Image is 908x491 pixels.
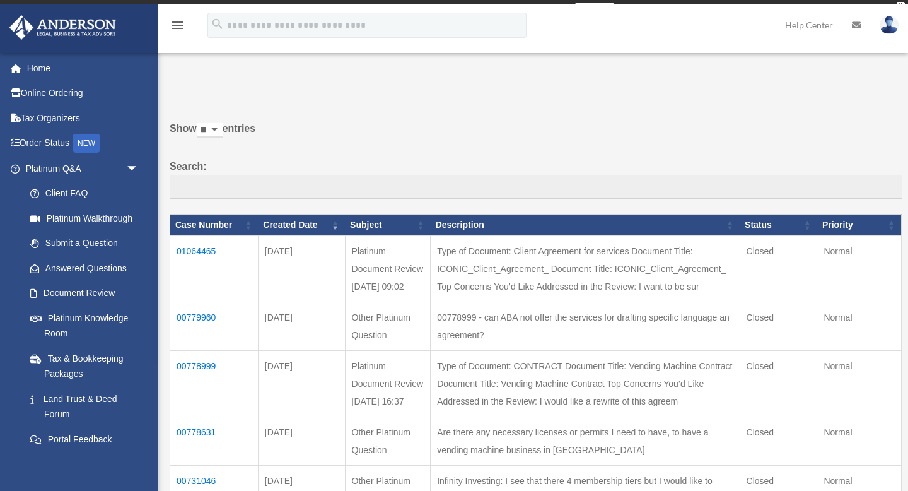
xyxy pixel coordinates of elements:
a: Platinum Q&Aarrow_drop_down [9,156,151,181]
td: Normal [817,351,902,417]
div: close [897,2,905,9]
td: Normal [817,302,902,351]
td: Type of Document: CONTRACT Document Title: Vending Machine Contract Document Title: Vending Machi... [431,351,740,417]
a: survey [575,3,614,18]
td: Closed [740,351,817,417]
a: Platinum Knowledge Room [18,305,151,346]
label: Show entries [170,120,902,150]
label: Search: [170,158,902,199]
td: Other Platinum Question [345,417,431,466]
td: [DATE] [258,302,345,351]
a: Order StatusNEW [9,131,158,157]
td: Normal [817,417,902,466]
select: Showentries [197,123,223,138]
a: Tax Organizers [9,105,158,131]
th: Created Date: activate to sort column ascending [258,215,345,236]
td: Normal [817,236,902,302]
a: menu [170,22,185,33]
a: Tax & Bookkeeping Packages [18,346,151,386]
td: 00778631 [170,417,259,466]
a: Home [9,56,158,81]
a: Client FAQ [18,181,151,206]
td: Type of Document: Client Agreement for services Document Title: ICONIC_Client_Agreement_ Document... [431,236,740,302]
td: Closed [740,417,817,466]
a: Online Ordering [9,81,158,106]
a: Portal Feedback [18,427,151,452]
i: search [211,17,224,31]
td: 00778999 - can ABA not offer the services for drafting specific language an agreement? [431,302,740,351]
a: Submit a Question [18,231,151,256]
img: User Pic [880,16,899,34]
td: [DATE] [258,351,345,417]
td: Other Platinum Question [345,302,431,351]
input: Search: [170,175,902,199]
td: Are there any necessary licenses or permits I need to have, to have a vending machine business in... [431,417,740,466]
td: 00778999 [170,351,259,417]
td: [DATE] [258,417,345,466]
i: menu [170,18,185,33]
a: Land Trust & Deed Forum [18,386,151,427]
th: Description: activate to sort column ascending [431,215,740,236]
td: 01064465 [170,236,259,302]
a: Answered Questions [18,256,145,281]
th: Subject: activate to sort column ascending [345,215,431,236]
td: Closed [740,302,817,351]
td: Platinum Document Review [DATE] 09:02 [345,236,431,302]
td: 00779960 [170,302,259,351]
th: Case Number: activate to sort column ascending [170,215,259,236]
a: Platinum Walkthrough [18,206,151,231]
a: Document Review [18,281,151,306]
div: NEW [73,134,100,153]
td: Closed [740,236,817,302]
th: Status: activate to sort column ascending [740,215,817,236]
td: Platinum Document Review [DATE] 16:37 [345,351,431,417]
td: [DATE] [258,236,345,302]
span: arrow_drop_down [126,156,151,182]
img: Anderson Advisors Platinum Portal [6,15,120,40]
div: Get a chance to win 6 months of Platinum for free just by filling out this [294,3,569,18]
th: Priority: activate to sort column ascending [817,215,902,236]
